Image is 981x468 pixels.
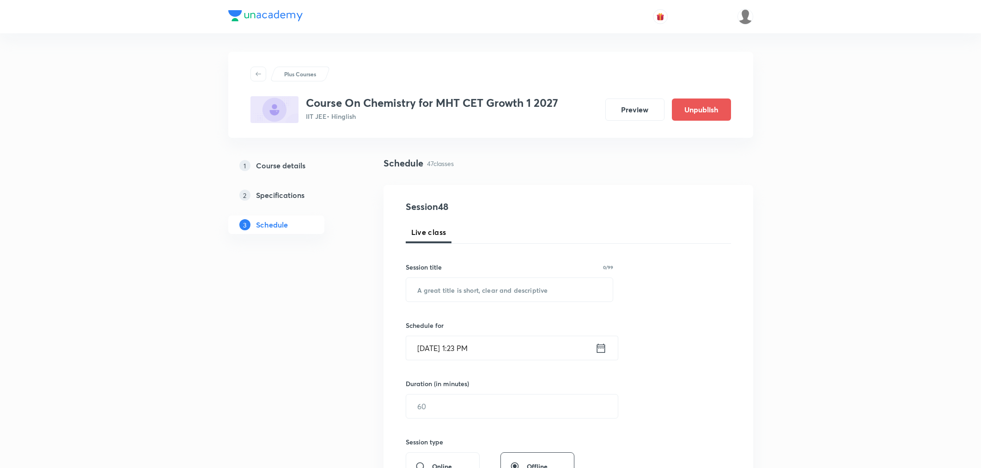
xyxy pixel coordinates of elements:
a: 1Course details [228,156,354,175]
a: Company Logo [228,10,303,24]
h6: Schedule for [406,320,614,330]
h5: Specifications [256,190,305,201]
button: Unpublish [672,99,731,121]
p: 2 [239,190,250,201]
p: 47 classes [427,159,454,168]
h5: Course details [256,160,305,171]
h6: Session title [406,262,442,272]
h5: Schedule [256,219,288,230]
input: A great title is short, clear and descriptive [406,278,613,302]
h4: Schedule [384,156,423,170]
button: avatar [653,9,668,24]
input: 60 [406,394,618,418]
img: avatar [656,12,664,21]
h3: Course On Chemistry for MHT CET Growth 1 2027 [306,96,558,110]
h6: Session type [406,437,443,447]
span: Live class [411,227,446,238]
img: 639A9EA4-8CB7-4D2A-85B0-FE16007431A3_plus.png [250,96,299,123]
p: 0/99 [603,265,613,270]
img: Vivek Patil [737,9,753,25]
p: IIT JEE • Hinglish [306,111,558,121]
a: 2Specifications [228,186,354,204]
p: 3 [239,219,250,230]
p: 1 [239,160,250,171]
h4: Session 48 [406,200,574,214]
h6: Duration (in minutes) [406,379,469,388]
p: Plus Courses [284,70,316,78]
button: Preview [605,99,664,121]
img: Company Logo [228,10,303,21]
